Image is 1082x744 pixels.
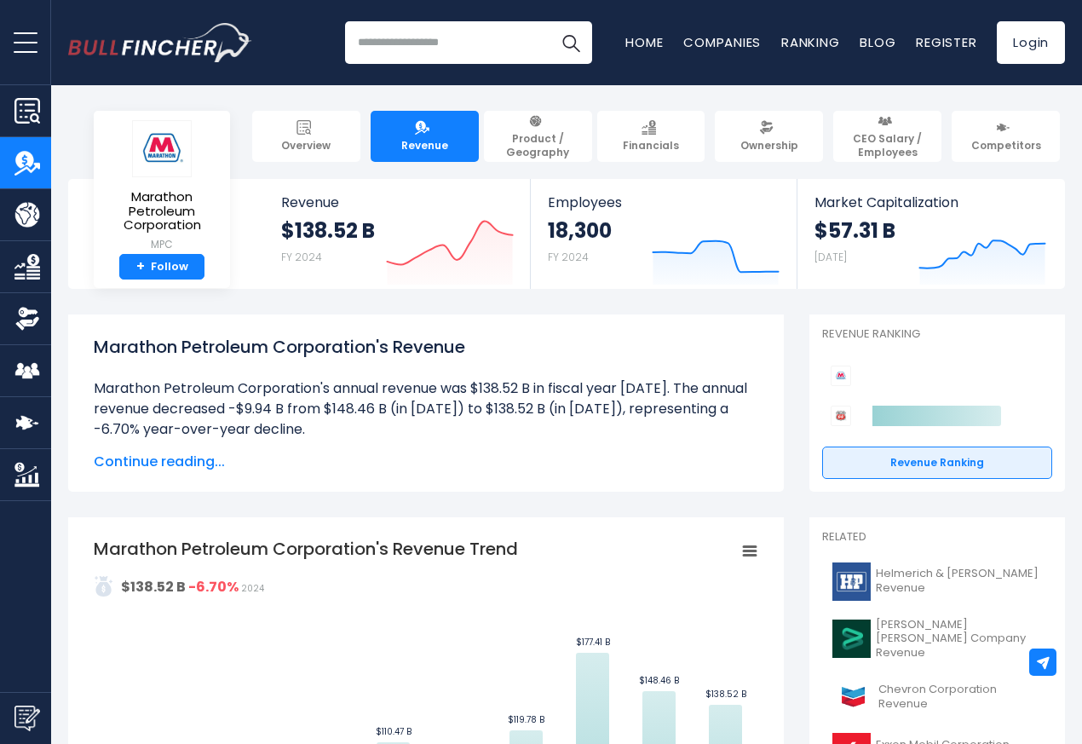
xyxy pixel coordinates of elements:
[14,306,40,332] img: Ownership
[492,132,584,159] span: Product / Geography
[822,614,1052,666] a: [PERSON_NAME] [PERSON_NAME] Company Revenue
[822,673,1052,720] a: Chevron Corporation Revenue
[814,250,847,264] small: [DATE]
[831,406,851,426] img: Phillips 66 competitors logo
[548,250,589,264] small: FY 2024
[252,111,360,162] a: Overview
[831,366,851,386] img: Marathon Petroleum Corporation competitors logo
[832,678,873,716] img: CVX logo
[531,179,796,289] a: Employees 18,300 FY 2024
[119,254,204,280] a: +Follow
[241,582,264,595] span: 2024
[68,23,252,62] img: Bullfincher logo
[68,23,251,62] a: Go to homepage
[264,179,531,289] a: Revenue $138.52 B FY 2024
[814,217,895,244] strong: $57.31 B
[832,620,871,658] img: BKR logo
[715,111,823,162] a: Ownership
[550,21,592,64] button: Search
[971,139,1041,153] span: Competitors
[683,33,761,51] a: Companies
[548,194,779,211] span: Employees
[576,636,610,649] text: $177.41 B
[623,139,679,153] span: Financials
[814,194,1046,211] span: Market Capitalization
[94,537,518,561] tspan: Marathon Petroleum Corporation's Revenue Trend
[822,530,1052,545] p: Related
[376,725,412,738] text: $110.47 B
[841,132,934,159] span: CEO Salary / Employees
[548,217,612,244] strong: 18,300
[281,250,322,264] small: FY 2024
[371,111,479,162] a: Revenue
[797,179,1063,289] a: Market Capitalization $57.31 B [DATE]
[822,447,1052,479] a: Revenue Ranking
[94,576,114,597] img: addasd
[94,452,758,472] span: Continue reading...
[107,190,216,233] span: Marathon Petroleum Corporation
[121,577,186,597] strong: $138.52 B
[107,237,216,252] small: MPC
[832,562,871,601] img: HP logo
[484,111,592,162] a: Product / Geography
[401,139,448,153] span: Revenue
[508,713,544,726] text: $119.78 B
[106,119,217,254] a: Marathon Petroleum Corporation MPC
[94,378,758,440] li: Marathon Petroleum Corporation's annual revenue was $138.52 B in fiscal year [DATE]. The annual r...
[740,139,798,153] span: Ownership
[136,259,145,274] strong: +
[822,327,1052,342] p: Revenue Ranking
[781,33,839,51] a: Ranking
[822,558,1052,605] a: Helmerich & [PERSON_NAME] Revenue
[916,33,976,51] a: Register
[597,111,705,162] a: Financials
[997,21,1065,64] a: Login
[625,33,663,51] a: Home
[639,674,679,687] text: $148.46 B
[94,334,758,360] h1: Marathon Petroleum Corporation's Revenue
[952,111,1060,162] a: Competitors
[281,139,331,153] span: Overview
[705,688,746,701] text: $138.52 B
[188,577,239,597] strong: -6.70%
[281,217,375,244] strong: $138.52 B
[281,194,514,211] span: Revenue
[833,111,941,162] a: CEO Salary / Employees
[860,33,895,51] a: Blog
